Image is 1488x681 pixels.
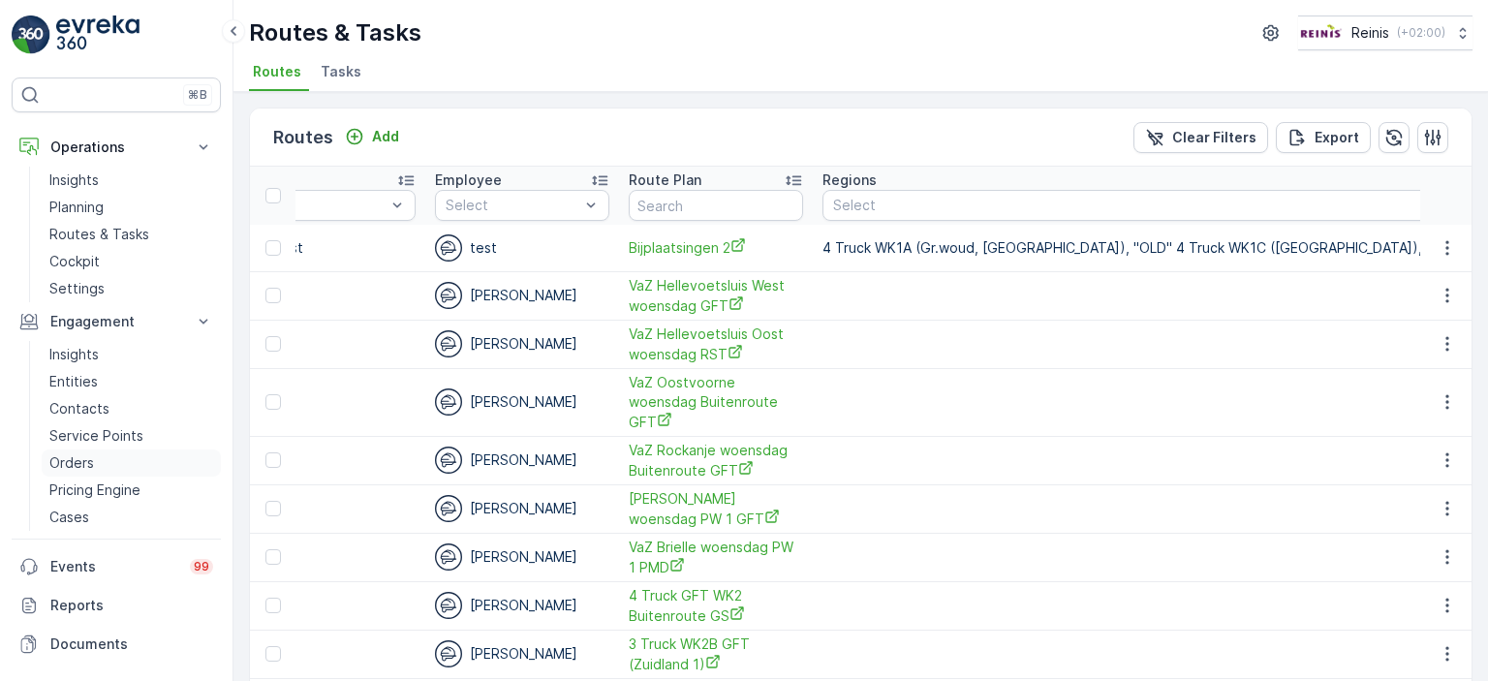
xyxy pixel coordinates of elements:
p: Select [446,196,579,215]
a: Orders [42,449,221,477]
p: Operations [50,138,182,157]
button: Clear Filters [1133,122,1268,153]
p: Pricing Engine [49,480,140,500]
p: 99 [194,559,209,574]
button: Export [1276,122,1371,153]
a: VaZ Nieuwenhoorn woensdag PW 1 GFT [629,489,803,529]
p: Select [252,196,386,215]
div: [PERSON_NAME] [435,388,609,416]
a: Insights [42,167,221,194]
p: Insights [49,345,99,364]
p: Reports [50,596,213,615]
a: Cockpit [42,248,221,275]
img: svg%3e [435,495,462,522]
p: Regions [822,170,877,190]
div: [PERSON_NAME] [435,592,609,619]
p: Cockpit [49,252,100,271]
img: svg%3e [435,282,462,309]
p: Route Plan [629,170,701,190]
a: VaZ Brielle woensdag PW 1 PMD [629,538,803,577]
div: test [435,234,609,262]
img: svg%3e [435,592,462,619]
p: Entities [49,372,98,391]
div: [PERSON_NAME] [435,640,609,667]
button: Operations [12,128,221,167]
div: Toggle Row Selected [265,288,281,303]
span: Tasks [321,62,361,81]
div: [PERSON_NAME] [435,282,609,309]
div: Toggle Row Selected [265,501,281,516]
a: Documents [12,625,221,664]
p: Service Points [49,426,143,446]
span: Routes [253,62,301,81]
img: logo [12,15,50,54]
p: Reinis [1351,23,1389,43]
img: Reinis-Logo-Vrijstaand_Tekengebied-1-copy2_aBO4n7j.png [1298,22,1344,44]
div: [PERSON_NAME] [435,447,609,474]
p: Settings [49,279,105,298]
p: Documents [50,635,213,654]
div: Toggle Row Selected [265,240,281,256]
img: svg%3e [435,330,462,357]
div: Toggle Row Selected [265,549,281,565]
div: [PERSON_NAME] [435,543,609,571]
p: Routes [273,124,333,151]
p: Cases [49,508,89,527]
p: Add [372,127,399,146]
p: Orders [49,453,94,473]
a: Planning [42,194,221,221]
a: Events99 [12,547,221,586]
div: test [241,234,416,262]
img: svg%3e [435,234,462,262]
p: Employee [435,170,502,190]
p: ( +02:00 ) [1397,25,1445,41]
div: [PERSON_NAME] [435,495,609,522]
div: Toggle Row Selected [265,394,281,410]
a: Pricing Engine [42,477,221,504]
button: Engagement [12,302,221,341]
span: [PERSON_NAME] woensdag PW 1 GFT [629,489,803,529]
img: svg%3e [435,388,462,416]
div: Toggle Row Selected [265,452,281,468]
div: Toggle Row Selected [265,336,281,352]
a: Insights [42,341,221,368]
img: svg%3e [435,640,462,667]
a: Reports [12,586,221,625]
p: Export [1315,128,1359,147]
a: Cases [42,504,221,531]
a: Service Points [42,422,221,449]
p: Engagement [50,312,182,331]
a: Routes & Tasks [42,221,221,248]
p: Contacts [49,399,109,418]
button: Reinis(+02:00) [1298,15,1472,50]
p: Planning [49,198,104,217]
a: VaZ Hellevoetsluis West woensdag GFT [629,276,803,316]
input: Search [629,190,803,221]
p: Events [50,557,178,576]
a: 4 Truck GFT WK2 Buitenroute GS [629,586,803,626]
button: Add [337,125,407,148]
p: Clear Filters [1172,128,1256,147]
a: VaZ Hellevoetsluis Oost woensdag RST [629,325,803,364]
div: Toggle Row Selected [265,598,281,613]
p: Routes & Tasks [249,17,421,48]
a: Settings [42,275,221,302]
img: svg%3e [435,447,462,474]
a: VaZ Oostvoorne woensdag Buitenroute GFT [629,373,803,432]
div: Toggle Row Selected [265,646,281,662]
a: Contacts [42,395,221,422]
p: Insights [49,170,99,190]
a: VaZ Rockanje woensdag Buitenroute GFT [629,441,803,480]
p: Routes & Tasks [49,225,149,244]
a: 3 Truck WK2B GFT (Zuidland 1) [629,635,803,674]
img: svg%3e [435,543,462,571]
a: Bijplaatsingen 2 [629,237,803,258]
